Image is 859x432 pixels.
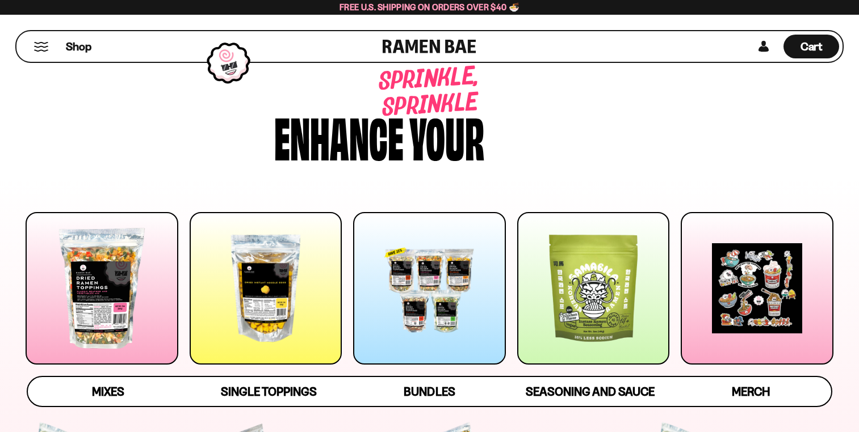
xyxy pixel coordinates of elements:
[404,384,455,399] span: Bundles
[33,42,49,52] button: Mobile Menu Trigger
[92,384,124,399] span: Mixes
[526,384,655,399] span: Seasoning and Sauce
[66,35,91,58] a: Shop
[510,377,671,406] a: Seasoning and Sauce
[66,39,91,54] span: Shop
[340,2,519,12] span: Free U.S. Shipping on Orders over $40 🍜
[221,384,317,399] span: Single Toppings
[783,31,839,62] div: Cart
[349,377,510,406] a: Bundles
[671,377,831,406] a: Merch
[732,384,770,399] span: Merch
[28,377,188,406] a: Mixes
[188,377,349,406] a: Single Toppings
[274,109,404,163] div: Enhance
[801,40,823,53] span: Cart
[409,109,484,163] div: your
